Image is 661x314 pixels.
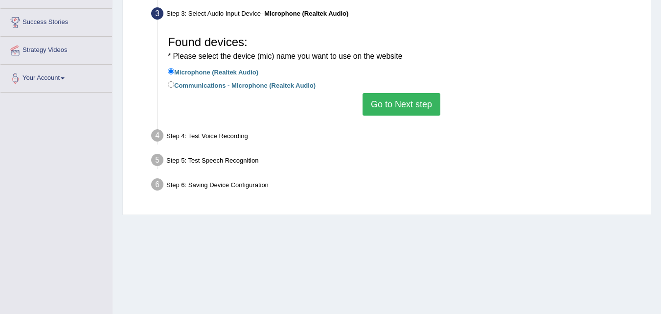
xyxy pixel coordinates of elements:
[147,151,646,172] div: Step 5: Test Speech Recognition
[0,65,112,89] a: Your Account
[0,37,112,61] a: Strategy Videos
[168,79,316,90] label: Communications - Microphone (Realtek Audio)
[264,10,348,17] b: Microphone (Realtek Audio)
[147,4,646,26] div: Step 3: Select Audio Input Device
[0,9,112,33] a: Success Stories
[261,10,348,17] span: –
[168,66,258,77] label: Microphone (Realtek Audio)
[168,68,174,74] input: Microphone (Realtek Audio)
[168,36,635,62] h3: Found devices:
[363,93,440,116] button: Go to Next step
[147,126,646,148] div: Step 4: Test Voice Recording
[168,81,174,88] input: Communications - Microphone (Realtek Audio)
[168,52,402,60] small: * Please select the device (mic) name you want to use on the website
[147,175,646,197] div: Step 6: Saving Device Configuration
